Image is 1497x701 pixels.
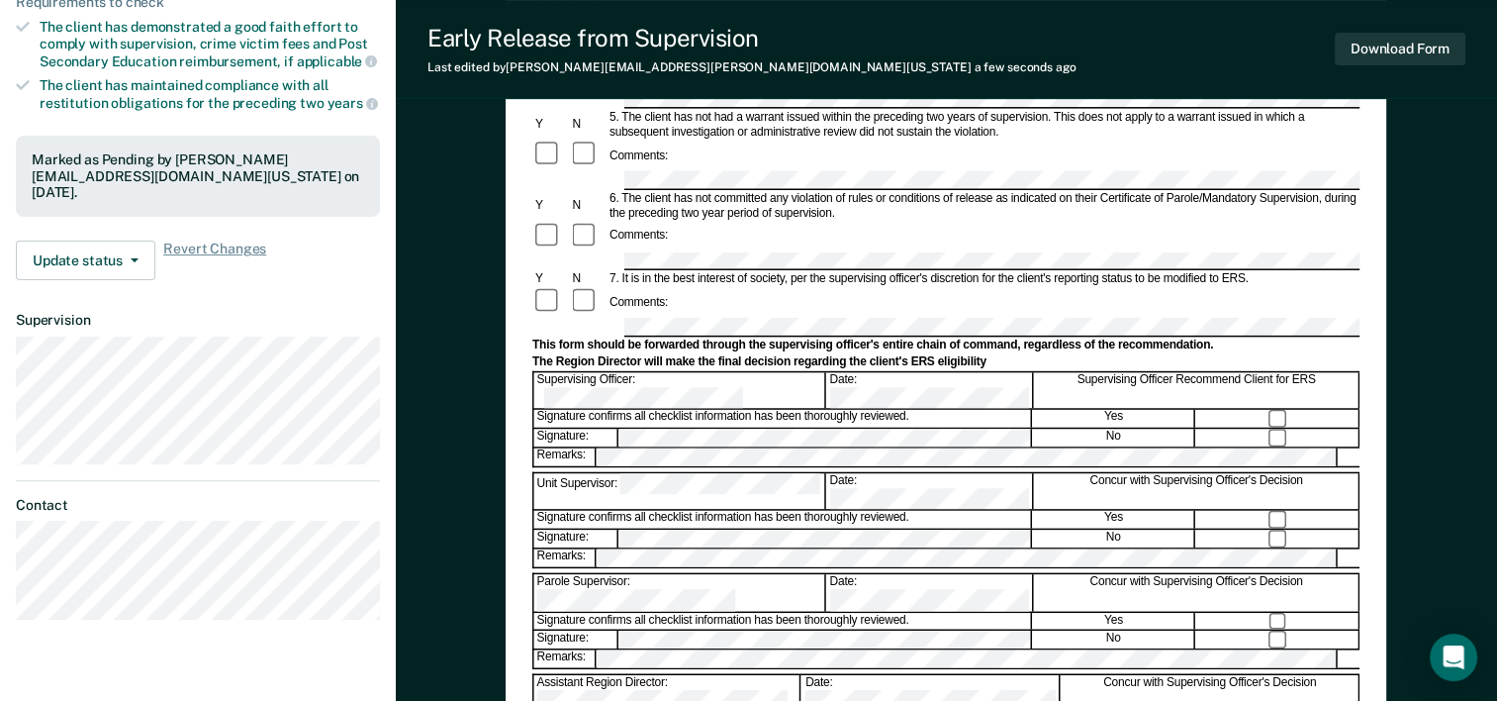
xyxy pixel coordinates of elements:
[1335,33,1465,65] button: Download Form
[607,272,1359,287] div: 7. It is in the best interest of society, per the supervising officer's discretion for the client...
[534,612,1032,630] div: Signature confirms all checklist information has been thoroughly reviewed.
[32,151,364,201] div: Marked as Pending by [PERSON_NAME][EMAIL_ADDRESS][DOMAIN_NAME][US_STATE] on [DATE].
[163,241,266,280] span: Revert Changes
[827,372,1034,408] div: Date:
[532,118,569,133] div: Y
[534,575,826,611] div: Parole Supervisor:
[534,473,826,509] div: Unit Supervisor:
[427,60,1076,74] div: Last edited by [PERSON_NAME][EMAIL_ADDRESS][PERSON_NAME][DOMAIN_NAME][US_STATE]
[327,95,378,111] span: years
[427,24,1076,52] div: Early Release from Supervision
[1033,429,1195,447] div: No
[534,372,826,408] div: Supervising Officer:
[1033,531,1195,549] div: No
[607,295,671,310] div: Comments:
[1033,632,1195,650] div: No
[570,199,607,214] div: N
[16,497,380,514] dt: Contact
[827,473,1034,509] div: Date:
[534,410,1032,428] div: Signature confirms all checklist information has been thoroughly reviewed.
[532,272,569,287] div: Y
[607,230,671,245] div: Comments:
[534,511,1032,529] div: Signature confirms all checklist information has been thoroughly reviewed.
[40,19,380,69] div: The client has demonstrated a good faith effort to comply with supervision, crime victim fees and...
[532,199,569,214] div: Y
[1033,410,1195,428] div: Yes
[1035,372,1360,408] div: Supervising Officer Recommend Client for ERS
[16,241,155,280] button: Update status
[532,339,1359,353] div: This form should be forwarded through the supervising officer's entire chain of command, regardle...
[297,53,377,69] span: applicable
[534,449,598,466] div: Remarks:
[570,118,607,133] div: N
[534,531,618,549] div: Signature:
[827,575,1034,611] div: Date:
[1430,634,1477,681] div: Open Intercom Messenger
[534,429,618,447] div: Signature:
[1035,473,1360,509] div: Concur with Supervising Officer's Decision
[532,354,1359,369] div: The Region Director will make the final decision regarding the client's ERS eligibility
[1033,511,1195,529] div: Yes
[40,77,380,111] div: The client has maintained compliance with all restitution obligations for the preceding two
[534,632,618,650] div: Signature:
[570,272,607,287] div: N
[607,191,1359,221] div: 6. The client has not committed any violation of rules or conditions of release as indicated on t...
[607,111,1359,141] div: 5. The client has not had a warrant issued within the preceding two years of supervision. This do...
[1033,612,1195,630] div: Yes
[16,312,380,329] dt: Supervision
[975,60,1076,74] span: a few seconds ago
[534,651,598,668] div: Remarks:
[607,149,671,163] div: Comments:
[534,550,598,567] div: Remarks:
[1035,575,1360,611] div: Concur with Supervising Officer's Decision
